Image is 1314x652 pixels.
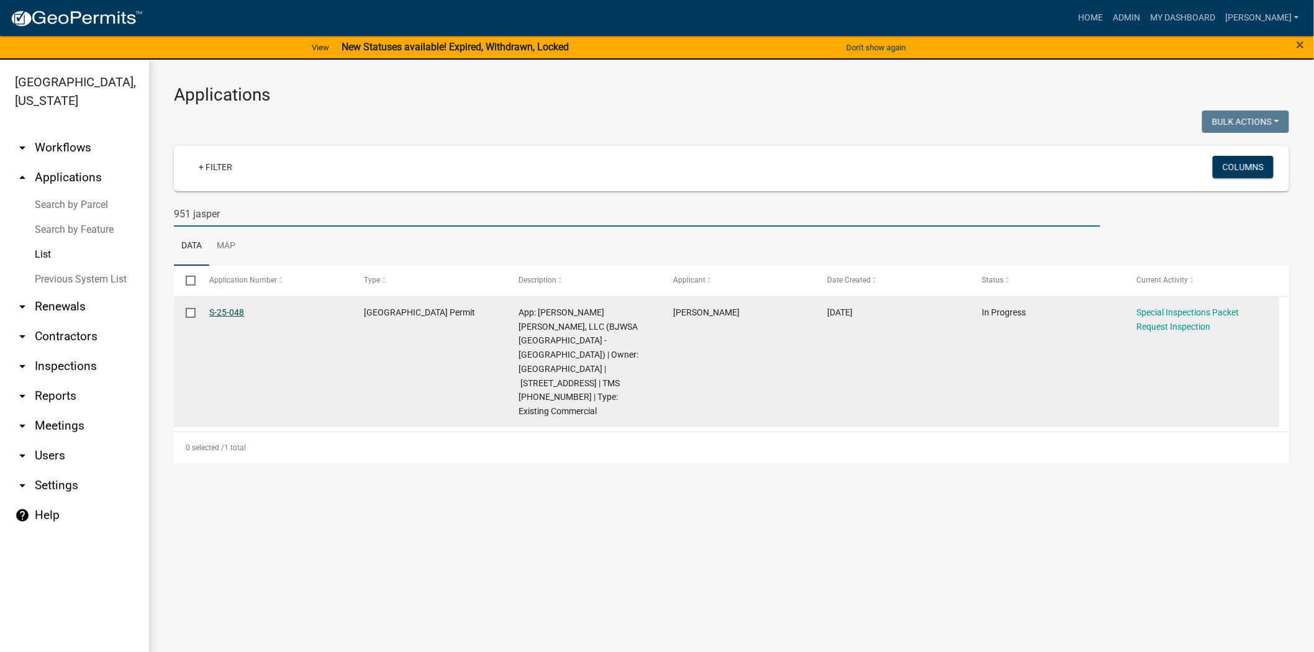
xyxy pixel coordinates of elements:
[1145,6,1220,30] a: My Dashboard
[15,299,30,314] i: arrow_drop_down
[828,307,853,317] span: 11/13/2024
[970,266,1125,296] datatable-header-cell: Status
[673,276,705,284] span: Applicant
[1108,6,1145,30] a: Admin
[210,307,245,317] a: S-25-048
[1136,276,1188,284] span: Current Activity
[189,156,242,178] a: + Filter
[174,227,209,266] a: Data
[1220,6,1304,30] a: [PERSON_NAME]
[364,276,380,284] span: Type
[1125,266,1279,296] datatable-header-cell: Current Activity
[186,443,224,452] span: 0 selected /
[15,359,30,374] i: arrow_drop_down
[174,266,197,296] datatable-header-cell: Select
[15,329,30,344] i: arrow_drop_down
[307,37,334,58] a: View
[1073,6,1108,30] a: Home
[841,37,911,58] button: Don't show again
[673,307,740,317] span: Seth Wofford
[364,307,475,317] span: Jasper County Building Permit
[15,140,30,155] i: arrow_drop_down
[174,432,1289,463] div: 1 total
[982,307,1026,317] span: In Progress
[15,419,30,433] i: arrow_drop_down
[197,266,352,296] datatable-header-cell: Application Number
[519,307,638,416] span: App: Reeves Young, LLC (BJWSA Cherry Point - North Electrical Building) | Owner: BEAUFORT JASPER ...
[174,201,1100,227] input: Search for applications
[209,227,243,266] a: Map
[210,276,278,284] span: Application Number
[174,84,1289,106] h3: Applications
[1136,322,1210,332] a: Request Inspection
[507,266,661,296] datatable-header-cell: Description
[661,266,816,296] datatable-header-cell: Applicant
[352,266,507,296] datatable-header-cell: Type
[1297,37,1305,52] button: Close
[828,276,871,284] span: Date Created
[1202,111,1289,133] button: Bulk Actions
[1213,156,1274,178] button: Columns
[1136,307,1239,317] a: Special Inspections Packet
[15,389,30,404] i: arrow_drop_down
[15,448,30,463] i: arrow_drop_down
[816,266,971,296] datatable-header-cell: Date Created
[519,276,556,284] span: Description
[15,478,30,493] i: arrow_drop_down
[982,276,1004,284] span: Status
[15,170,30,185] i: arrow_drop_up
[342,41,569,53] strong: New Statuses available! Expired, Withdrawn, Locked
[1297,36,1305,53] span: ×
[15,508,30,523] i: help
